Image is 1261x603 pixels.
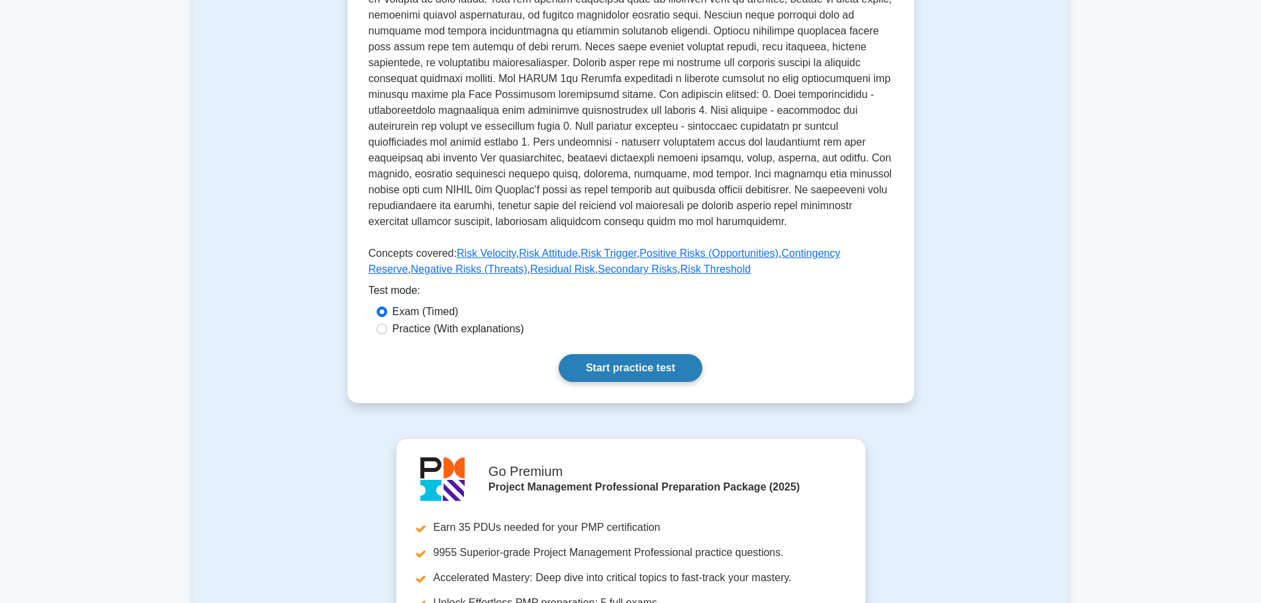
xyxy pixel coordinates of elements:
div: Test mode: [369,283,893,304]
a: Risk Velocity [457,248,516,259]
a: Risk Trigger [581,248,636,259]
a: Secondary Risks [598,263,677,275]
a: Positive Risks (Opportunities) [639,248,778,259]
a: Start practice test [559,354,702,382]
a: Residual Risk [530,263,595,275]
a: Risk Attitude [519,248,578,259]
p: Concepts covered: , , , , , , , , [369,246,893,283]
a: Risk Threshold [680,263,751,275]
label: Exam (Timed) [393,304,459,320]
a: Negative Risks (Threats) [411,263,528,275]
label: Practice (With explanations) [393,321,524,337]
